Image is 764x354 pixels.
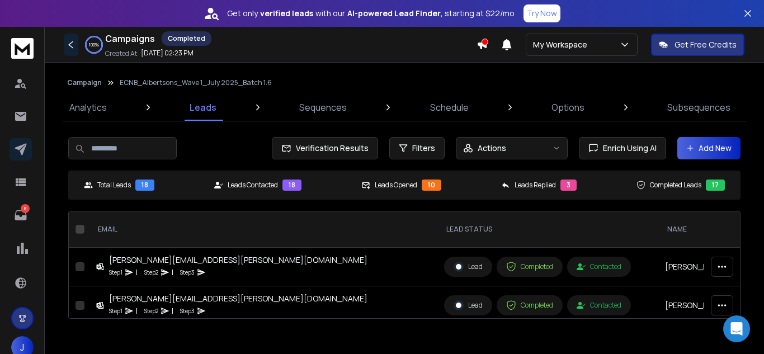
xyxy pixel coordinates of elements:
p: Try Now [527,8,557,19]
div: [PERSON_NAME][EMAIL_ADDRESS][PERSON_NAME][DOMAIN_NAME] [109,254,367,266]
p: 100 % [89,41,99,48]
div: [PERSON_NAME][EMAIL_ADDRESS][PERSON_NAME][DOMAIN_NAME] [109,293,367,304]
button: Verification Results [272,137,378,159]
div: 18 [282,180,301,191]
td: [PERSON_NAME] [658,248,735,286]
p: Schedule [430,101,469,114]
div: 10 [422,180,441,191]
p: Subsequences [667,101,730,114]
a: Leads [183,94,223,121]
div: Completed [506,262,553,272]
p: | [136,305,138,317]
p: Total Leads [97,181,131,190]
span: Filters [412,143,435,154]
button: Try Now [524,4,560,22]
strong: verified leads [260,8,313,19]
div: Lead [454,300,483,310]
p: Get only with our starting at $22/mo [227,8,515,19]
p: Created At: [105,49,139,58]
p: Completed Leads [650,181,701,190]
td: [PERSON_NAME] [658,286,735,325]
img: logo [11,38,34,59]
button: Campaign [67,78,102,87]
div: 3 [560,180,577,191]
div: Completed [506,300,553,310]
p: Leads Opened [375,181,417,190]
th: EMAIL [89,211,437,248]
p: Get Free Credits [675,39,737,50]
div: Contacted [577,262,621,271]
button: Add New [677,137,741,159]
div: 18 [135,180,154,191]
p: Options [551,101,584,114]
p: Step 3 [180,305,195,317]
a: Options [545,94,591,121]
button: Filters [389,137,445,159]
p: ECNB_Albertsons_Wave 1_July 2025_Batch 1.6 [120,78,272,87]
p: | [172,267,173,278]
p: Actions [478,143,506,154]
h1: Campaigns [105,32,155,45]
p: Step 1 [109,267,122,278]
p: Step 1 [109,305,122,317]
a: Analytics [63,94,114,121]
button: Enrich Using AI [579,137,666,159]
th: LEAD STATUS [437,211,658,248]
a: Subsequences [661,94,737,121]
p: 8 [21,204,30,213]
div: Completed [162,31,211,46]
span: Verification Results [291,143,369,154]
p: [DATE] 02:23 PM [141,49,194,58]
p: Leads Contacted [228,181,278,190]
div: Open Intercom Messenger [723,315,750,342]
p: Step 2 [144,305,158,317]
p: Sequences [299,101,347,114]
p: | [172,305,173,317]
button: Get Free Credits [651,34,744,56]
div: 17 [706,180,725,191]
p: Leads [190,101,216,114]
a: Sequences [293,94,353,121]
p: Step 3 [180,267,195,278]
p: My Workspace [533,39,592,50]
span: Enrich Using AI [598,143,657,154]
div: Lead [454,262,483,272]
a: Schedule [423,94,475,121]
p: Step 2 [144,267,158,278]
div: Contacted [577,301,621,310]
strong: AI-powered Lead Finder, [347,8,442,19]
th: NAME [658,211,735,248]
a: 8 [10,204,32,226]
p: | [136,267,138,278]
p: Leads Replied [515,181,556,190]
p: Analytics [69,101,107,114]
